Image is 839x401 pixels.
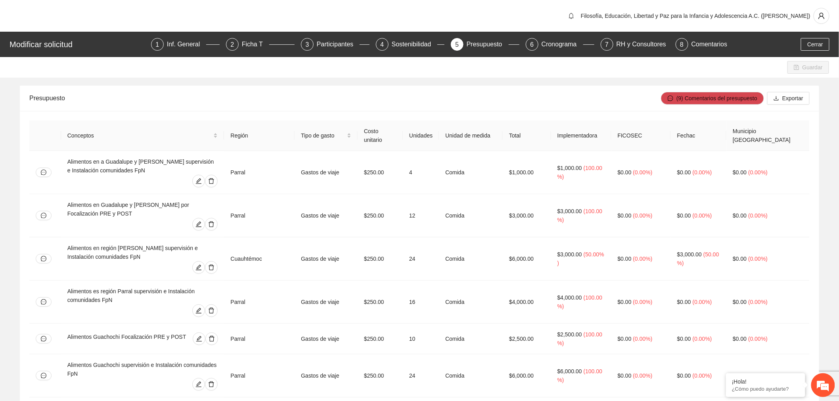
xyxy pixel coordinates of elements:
[767,92,810,105] button: downloadExportar
[295,281,358,324] td: Gastos de viaje
[193,221,205,227] span: edit
[205,175,218,187] button: delete
[467,38,509,51] div: Presupuesto
[633,212,653,219] span: ( 0.00% )
[36,168,52,177] button: message
[358,194,403,237] td: $250.00
[439,120,503,151] th: Unidad de medida
[205,332,218,345] button: delete
[67,157,218,175] div: Alimentos en a Guadalupe y [PERSON_NAME] supervisión e Instalación comunidades FpN
[680,41,684,48] span: 8
[224,324,295,354] td: Parral
[581,13,810,19] span: Filosofía, Educación, Libertad y Paz para la Infancia y Adolescencia A.C. ([PERSON_NAME])
[36,211,52,220] button: message
[611,120,671,151] th: FICOSEC
[192,304,205,317] button: edit
[295,324,358,354] td: Gastos de viaje
[557,251,582,258] span: $3,000.00
[193,178,205,184] span: edit
[41,299,46,305] span: message
[733,256,747,262] span: $0.00
[526,38,594,51] div: 6Cronograma
[677,336,691,342] span: $0.00
[677,169,691,176] span: $0.00
[557,294,582,301] span: $4,000.00
[205,264,217,271] span: delete
[693,169,712,176] span: ( 0.00% )
[192,175,205,187] button: edit
[295,237,358,281] td: Gastos de viaje
[193,307,205,314] span: edit
[224,281,295,324] td: Parral
[130,4,149,23] div: Minimizar ventana de chat en vivo
[205,378,218,391] button: delete
[403,354,439,397] td: 24
[557,331,582,338] span: $2,500.00
[358,120,403,151] th: Costo unitario
[601,38,669,51] div: 7RH y Consultores
[503,354,551,397] td: $6,000.00
[193,264,205,271] span: edit
[224,151,295,194] td: Parral
[358,237,403,281] td: $250.00
[193,336,205,342] span: edit
[193,332,205,345] button: edit
[392,38,438,51] div: Sostenibilidad
[693,299,712,305] span: ( 0.00% )
[403,324,439,354] td: 10
[676,38,728,51] div: 8Comentarios
[503,120,551,151] th: Total
[774,95,779,102] span: download
[205,261,218,274] button: delete
[295,354,358,397] td: Gastos de viaje
[693,212,712,219] span: ( 0.00% )
[10,38,146,51] div: Modificar solicitud
[230,41,234,48] span: 2
[748,372,768,379] span: ( 0.00% )
[301,38,370,51] div: 3Participantes
[317,38,360,51] div: Participantes
[305,41,309,48] span: 3
[733,372,747,379] span: $0.00
[41,170,46,175] span: message
[503,194,551,237] td: $3,000.00
[439,194,503,237] td: Comida
[205,178,217,184] span: delete
[618,372,632,379] span: $0.00
[403,194,439,237] td: 12
[224,120,295,151] th: Región
[551,120,611,151] th: Implementadora
[358,151,403,194] td: $250.00
[732,386,799,392] p: ¿Cómo puedo ayudarte?
[403,120,439,151] th: Unidades
[618,336,632,342] span: $0.00
[565,13,577,19] span: bell
[358,281,403,324] td: $250.00
[4,216,151,244] textarea: Escriba su mensaje y pulse “Intro”
[726,120,810,151] th: Municipio [GEOGRAPHIC_DATA]
[46,106,109,186] span: Estamos en línea.
[439,281,503,324] td: Comida
[748,299,768,305] span: ( 0.00% )
[633,299,653,305] span: ( 0.00% )
[807,40,823,49] span: Cerrar
[677,251,702,258] span: $3,000.00
[224,194,295,237] td: Parral
[693,372,712,379] span: ( 0.00% )
[677,212,691,219] span: $0.00
[205,307,217,314] span: delete
[295,194,358,237] td: Gastos de viaje
[439,151,503,194] td: Comida
[224,354,295,397] td: Parral
[205,381,217,388] span: delete
[29,87,661,109] div: Presupuesto
[693,336,712,342] span: ( 0.00% )
[733,169,747,176] span: $0.00
[677,251,719,266] span: ( 50.00% )
[633,372,653,379] span: ( 0.00% )
[67,287,218,304] div: Alimentos es región Parral supervisión e Instalación comunidades FpN
[677,372,691,379] span: $0.00
[557,165,582,171] span: $1,000.00
[67,332,190,345] div: Alimentos Guachochi Focalización PRE y POST
[41,40,133,51] div: Chatee con nosotros ahora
